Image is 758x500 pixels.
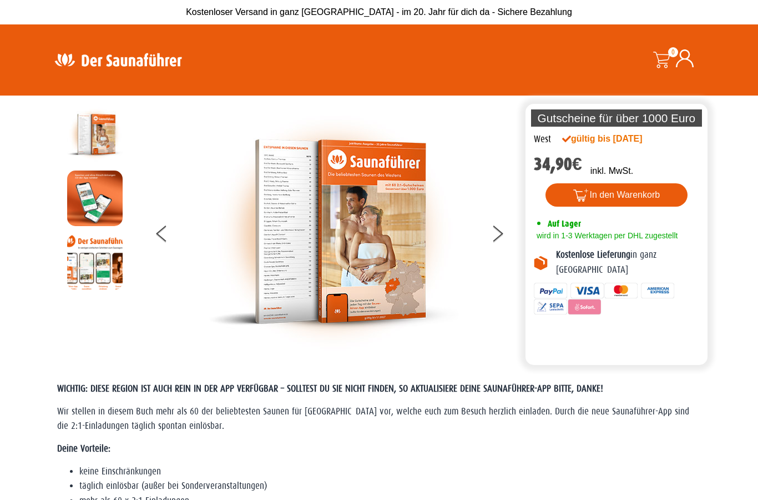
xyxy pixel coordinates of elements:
[556,248,699,277] p: in ganz [GEOGRAPHIC_DATA]
[79,464,701,479] li: keine Einschränkungen
[57,406,689,431] span: Wir stellen in diesem Buch mehr als 60 der beliebtesten Saunen für [GEOGRAPHIC_DATA] vor, welche ...
[562,132,666,146] div: gültig bis [DATE]
[534,132,551,147] div: West
[67,171,123,226] img: MOCKUP-iPhone_regional
[67,234,123,290] img: Anleitung7tn
[572,154,582,174] span: €
[545,183,688,207] button: In den Warenkorb
[79,479,701,493] li: täglich einlösbar (außer bei Sonderveranstaltungen)
[186,7,572,17] span: Kostenloser Versand in ganz [GEOGRAPHIC_DATA] - im 20. Jahr für dich da - Sichere Bezahlung
[556,249,630,260] b: Kostenlose Lieferung
[534,231,678,240] span: wird in 1-3 Werktagen per DHL zugestellt
[531,109,702,127] p: Gutscheine für über 1000 Euro
[590,164,633,178] p: inkl. MwSt.
[548,218,581,229] span: Auf Lager
[534,154,582,174] bdi: 34,90
[57,443,110,454] strong: Deine Vorteile:
[209,107,458,357] img: der-saunafuehrer-2025-west
[57,383,603,394] span: WICHTIG: DIESE REGION IST AUCH REIN IN DER APP VERFÜGBAR – SOLLTEST DU SIE NICHT FINDEN, SO AKTUA...
[67,107,123,162] img: der-saunafuehrer-2025-west
[668,47,678,57] span: 0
